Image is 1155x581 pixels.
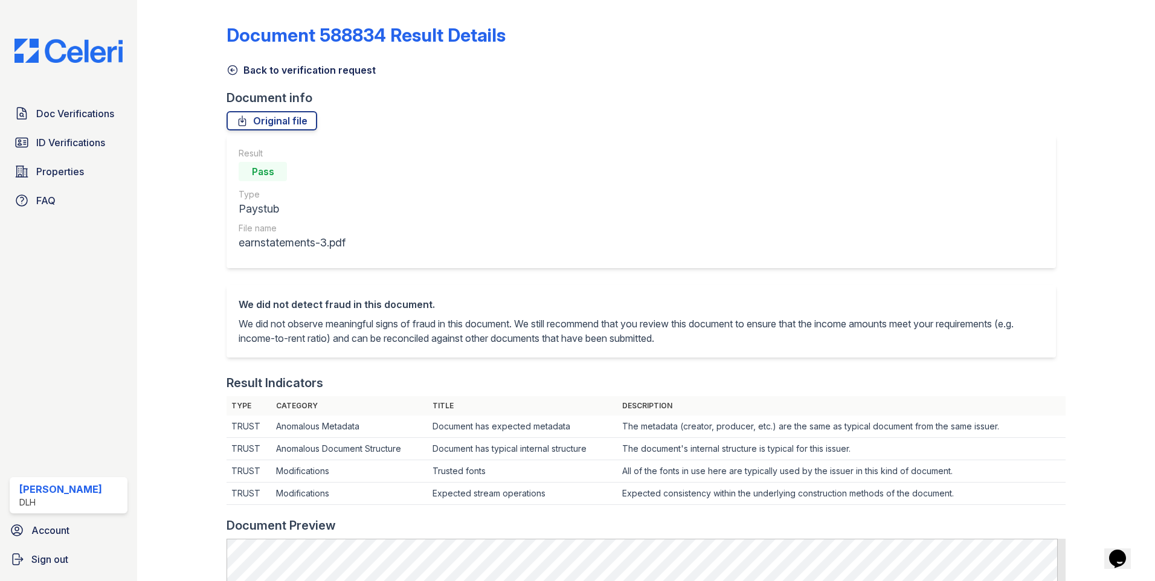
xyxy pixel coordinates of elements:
td: Modifications [271,460,428,483]
span: Account [31,523,69,538]
td: Anomalous Document Structure [271,438,428,460]
span: Sign out [31,552,68,567]
div: We did not detect fraud in this document. [239,297,1044,312]
span: ID Verifications [36,135,105,150]
td: The metadata (creator, producer, etc.) are the same as typical document from the same issuer. [617,416,1066,438]
td: Modifications [271,483,428,505]
td: The document's internal structure is typical for this issuer. [617,438,1066,460]
a: Back to verification request [227,63,376,77]
td: TRUST [227,416,271,438]
a: Original file [227,111,317,130]
td: TRUST [227,460,271,483]
div: Type [239,188,346,201]
td: TRUST [227,483,271,505]
th: Category [271,396,428,416]
div: Document info [227,89,1066,106]
div: Paystub [239,201,346,217]
th: Description [617,396,1066,416]
div: File name [239,222,346,234]
a: Doc Verifications [10,101,127,126]
div: DLH [19,496,102,509]
th: Title [428,396,617,416]
td: Document has expected metadata [428,416,617,438]
td: All of the fonts in use here are typically used by the issuer in this kind of document. [617,460,1066,483]
th: Type [227,396,271,416]
td: TRUST [227,438,271,460]
span: Doc Verifications [36,106,114,121]
p: We did not observe meaningful signs of fraud in this document. We still recommend that you review... [239,316,1044,345]
td: Anomalous Metadata [271,416,428,438]
a: Sign out [5,547,132,571]
div: Pass [239,162,287,181]
div: [PERSON_NAME] [19,482,102,496]
td: Expected stream operations [428,483,617,505]
a: ID Verifications [10,130,127,155]
a: FAQ [10,188,127,213]
span: Properties [36,164,84,179]
a: Document 588834 Result Details [227,24,506,46]
iframe: chat widget [1104,533,1143,569]
td: Document has typical internal structure [428,438,617,460]
div: Result [239,147,346,159]
img: CE_Logo_Blue-a8612792a0a2168367f1c8372b55b34899dd931a85d93a1a3d3e32e68fde9ad4.png [5,39,132,63]
span: FAQ [36,193,56,208]
div: earnstatements-3.pdf [239,234,346,251]
td: Trusted fonts [428,460,617,483]
td: Expected consistency within the underlying construction methods of the document. [617,483,1066,505]
a: Account [5,518,132,542]
div: Document Preview [227,517,336,534]
a: Properties [10,159,127,184]
div: Result Indicators [227,374,323,391]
